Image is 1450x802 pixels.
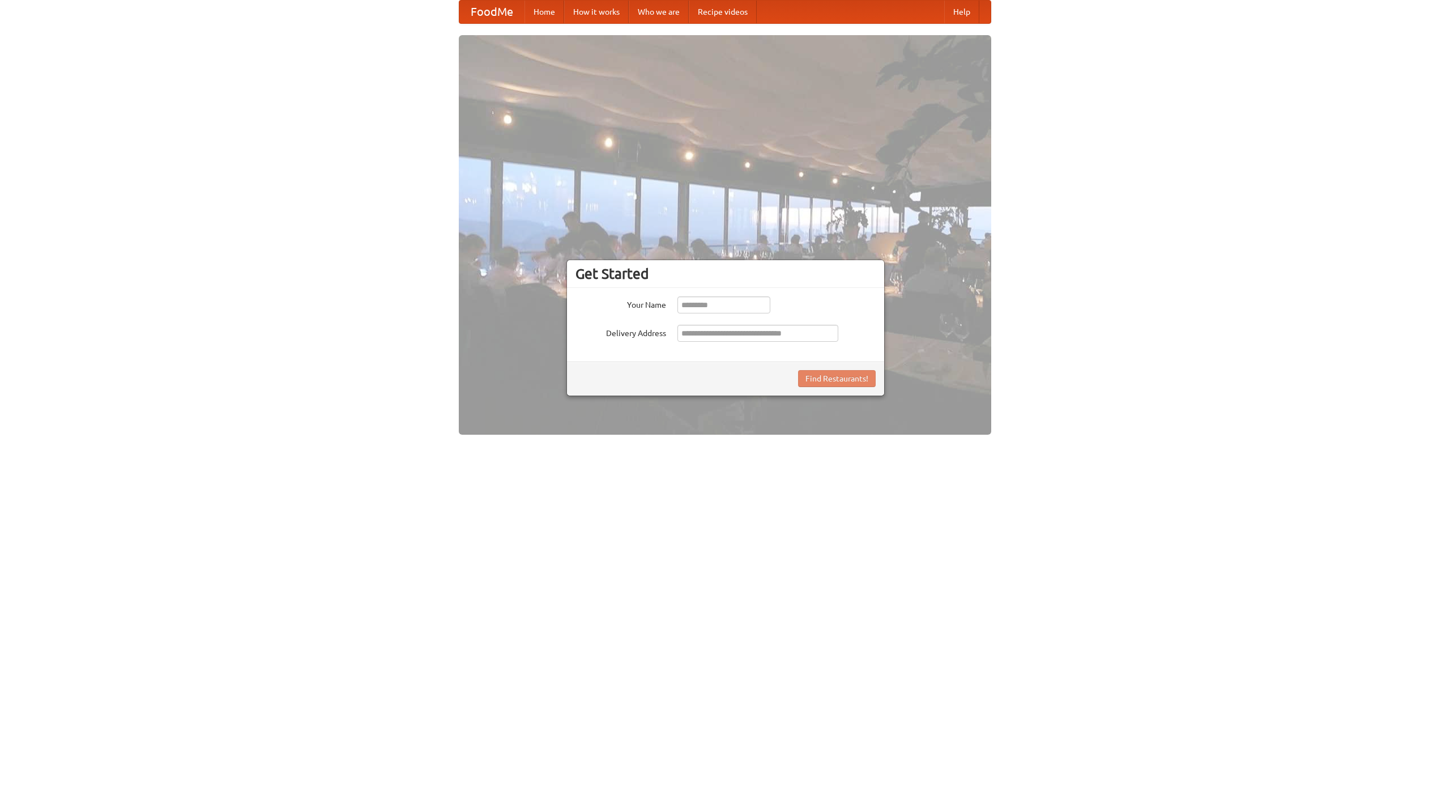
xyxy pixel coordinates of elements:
label: Your Name [575,296,666,311]
a: Who we are [629,1,689,23]
h3: Get Started [575,265,876,282]
button: Find Restaurants! [798,370,876,387]
a: Help [944,1,979,23]
label: Delivery Address [575,325,666,339]
a: FoodMe [459,1,524,23]
a: Recipe videos [689,1,757,23]
a: How it works [564,1,629,23]
a: Home [524,1,564,23]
